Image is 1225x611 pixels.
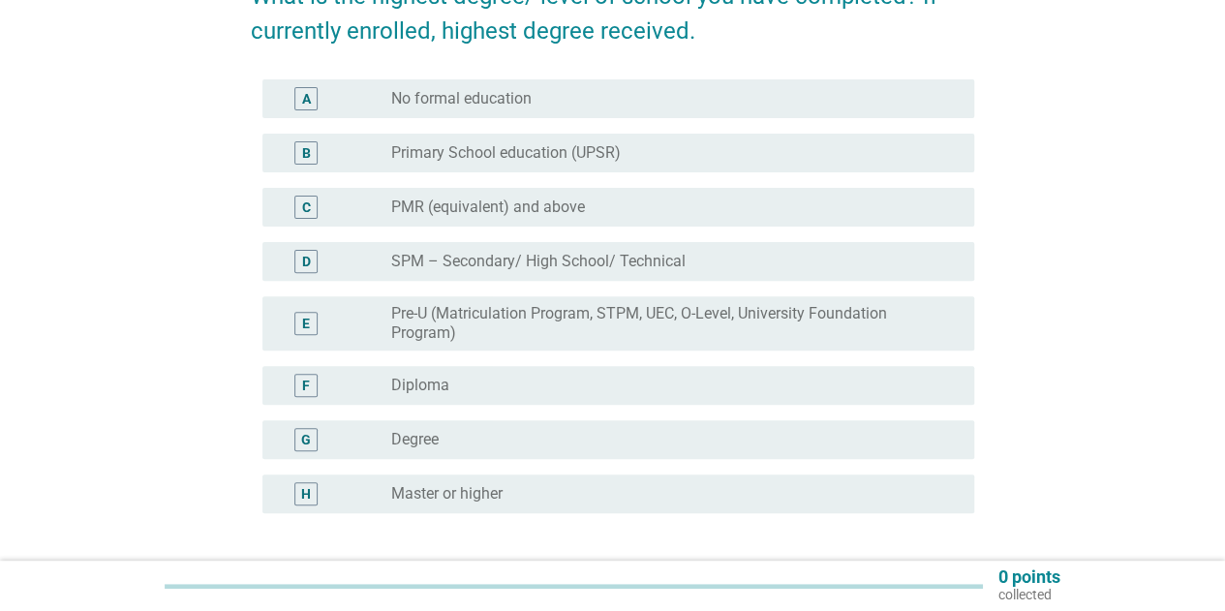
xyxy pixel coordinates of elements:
[302,89,311,109] div: A
[302,314,310,334] div: E
[391,89,532,108] label: No formal education
[302,198,311,218] div: C
[391,198,585,217] label: PMR (equivalent) and above
[301,430,311,450] div: G
[998,568,1060,586] p: 0 points
[302,376,310,396] div: F
[391,484,503,504] label: Master or higher
[302,252,311,272] div: D
[391,304,943,343] label: Pre-U (Matriculation Program, STPM, UEC, O-Level, University Foundation Program)
[998,586,1060,603] p: collected
[302,143,311,164] div: B
[391,430,439,449] label: Degree
[301,484,311,504] div: H
[391,143,621,163] label: Primary School education (UPSR)
[391,252,686,271] label: SPM – Secondary/ High School/ Technical
[391,376,449,395] label: Diploma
